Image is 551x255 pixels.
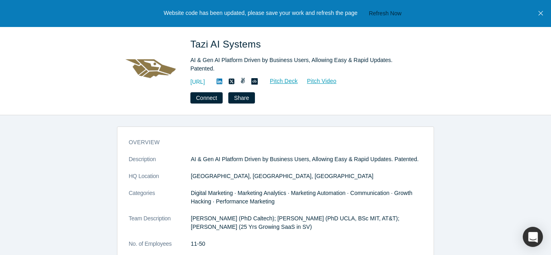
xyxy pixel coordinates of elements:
[123,37,179,93] img: Tazi AI Systems's Logo
[190,78,205,86] a: [URL]
[129,214,191,240] dt: Team Description
[191,240,422,248] dd: 11-50
[298,77,337,86] a: Pitch Video
[366,8,404,19] button: Refresh Now
[261,77,298,86] a: Pitch Deck
[129,172,191,189] dt: HQ Location
[190,92,223,104] button: Connect
[191,155,422,164] p: AI & Gen AI Platform Driven by Business Users, Allowing Easy & Rapid Updates. Patented.
[190,56,416,73] div: AI & Gen AI Platform Driven by Business Users, Allowing Easy & Rapid Updates. Patented.
[191,190,412,205] span: Digital Marketing · Marketing Analytics · Marketing Automation · Communication · Growth Hacking ·...
[228,92,255,104] button: Share
[191,214,422,231] p: [PERSON_NAME] (PhD Caltech); [PERSON_NAME] (PhD UCLA, BSc MIT, AT&T); [PERSON_NAME] (25 Yrs Growi...
[129,138,411,147] h3: overview
[190,39,264,50] span: Tazi AI Systems
[129,189,191,214] dt: Categories
[129,155,191,172] dt: Description
[191,172,422,180] dd: [GEOGRAPHIC_DATA], [GEOGRAPHIC_DATA], [GEOGRAPHIC_DATA]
